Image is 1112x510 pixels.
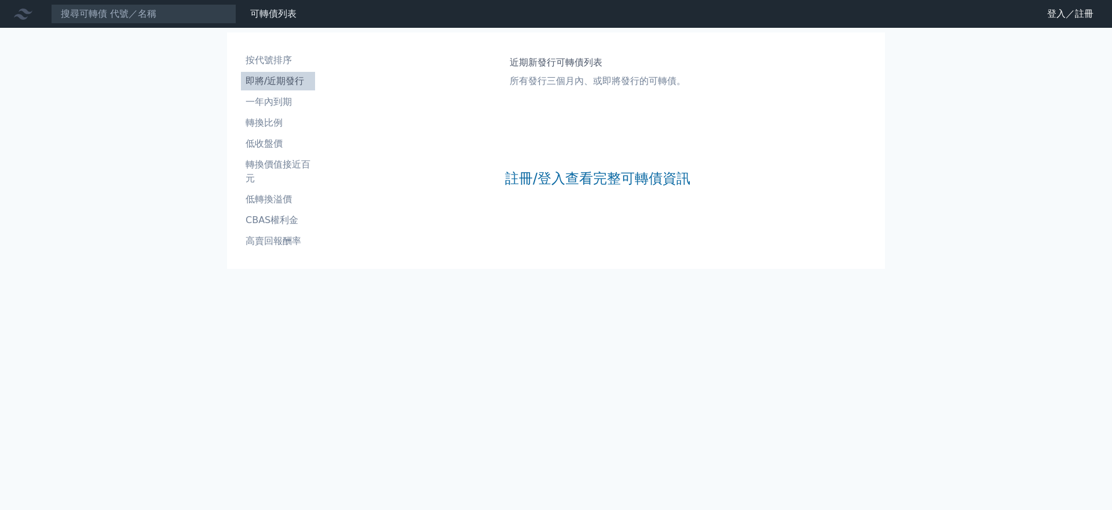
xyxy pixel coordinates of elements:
[241,116,315,130] li: 轉換比例
[241,51,315,70] a: 按代號排序
[241,211,315,230] a: CBAS權利金
[241,134,315,153] a: 低收盤價
[241,137,315,151] li: 低收盤價
[505,169,690,188] a: 註冊/登入查看完整可轉債資訊
[241,114,315,132] a: 轉換比例
[241,155,315,188] a: 轉換價值接近百元
[241,74,315,88] li: 即將/近期發行
[51,4,236,24] input: 搜尋可轉債 代號／名稱
[241,72,315,90] a: 即將/近期發行
[241,158,315,185] li: 轉換價值接近百元
[250,8,297,19] a: 可轉債列表
[241,93,315,111] a: 一年內到期
[241,95,315,109] li: 一年內到期
[241,190,315,209] a: 低轉換溢價
[241,234,315,248] li: 高賣回報酬率
[241,53,315,67] li: 按代號排序
[241,213,315,227] li: CBAS權利金
[510,74,686,88] p: 所有發行三個月內、或即將發行的可轉債。
[241,232,315,250] a: 高賣回報酬率
[241,192,315,206] li: 低轉換溢價
[510,56,686,70] h1: 近期新發行可轉債列表
[1038,5,1103,23] a: 登入／註冊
